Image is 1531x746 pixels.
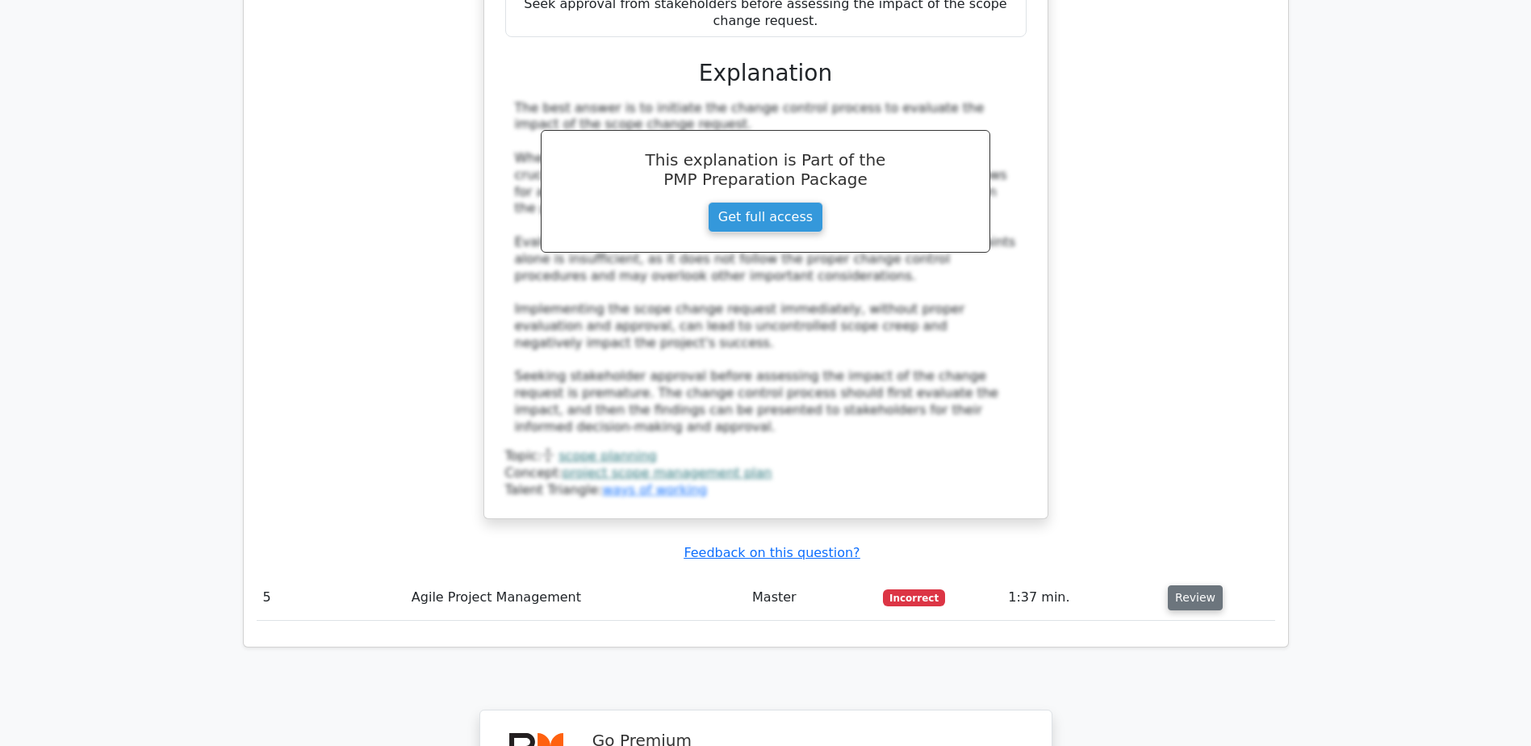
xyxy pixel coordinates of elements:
div: Concept: [505,465,1027,482]
a: Feedback on this question? [684,545,860,560]
div: The best answer is to initiate the change control process to evaluate the impact of the scope cha... [515,100,1017,436]
td: 5 [257,575,405,621]
div: Topic: [505,448,1027,465]
a: scope planning [558,448,656,463]
button: Review [1168,585,1223,610]
h3: Explanation [515,60,1017,87]
td: 1:37 min. [1002,575,1161,621]
a: project scope management plan [563,465,772,480]
td: Master [746,575,876,621]
a: ways of working [602,482,707,497]
a: Get full access [708,202,823,233]
div: Talent Triangle: [505,448,1027,498]
span: Incorrect [883,589,945,606]
td: Agile Project Management [405,575,746,621]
